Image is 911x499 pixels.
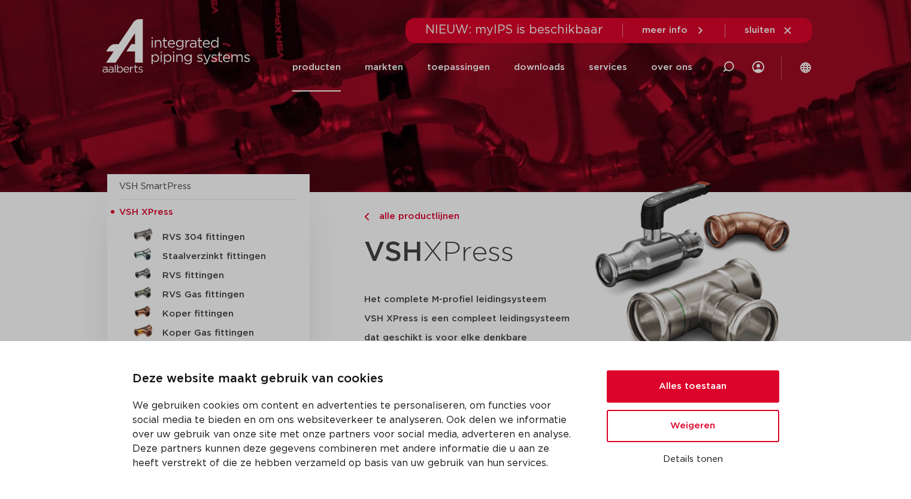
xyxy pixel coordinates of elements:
a: Koper fittingen [119,302,298,321]
button: Weigeren [607,410,779,442]
h5: Koper Gas fittingen [162,328,281,339]
a: toepassingen [427,43,490,92]
span: NIEUW: myIPS is beschikbaar [425,24,603,36]
a: alle productlijnen [364,209,581,224]
p: We gebruiken cookies om content en advertenties te personaliseren, om functies voor social media ... [132,398,578,470]
a: markten [365,43,403,92]
h5: Koper fittingen [162,309,281,320]
a: RVS fittingen [119,264,298,283]
a: producten [292,43,341,92]
a: over ons [651,43,692,92]
button: Details tonen [607,449,779,470]
span: VSH XPress [119,208,173,217]
h5: RVS fittingen [162,270,281,281]
div: my IPS [752,43,764,92]
a: Sprinkler ML fittingen [119,340,298,360]
h1: XPress [364,230,581,276]
a: downloads [514,43,565,92]
a: Staalverzinkt fittingen [119,245,298,264]
a: services [589,43,627,92]
a: Koper Gas fittingen [119,321,298,340]
a: VSH SmartPress [119,182,191,191]
a: RVS 304 fittingen [119,226,298,245]
nav: Menu [292,43,692,92]
h5: RVS 304 fittingen [162,232,281,243]
a: sluiten [744,25,793,36]
span: meer info [642,26,688,35]
a: RVS Gas fittingen [119,283,298,302]
span: alle productlijnen [372,212,459,221]
h5: Het complete M-profiel leidingsysteem VSH XPress is een compleet leidingsysteem dat geschikt is v... [364,290,581,367]
a: meer info [642,25,706,36]
img: chevron-right.svg [364,213,369,221]
button: Alles toestaan [607,370,779,403]
p: Deze website maakt gebruik van cookies [132,370,578,389]
h5: RVS Gas fittingen [162,290,281,300]
strong: VSH [364,239,423,266]
h5: Staalverzinkt fittingen [162,251,281,262]
span: sluiten [744,26,775,35]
